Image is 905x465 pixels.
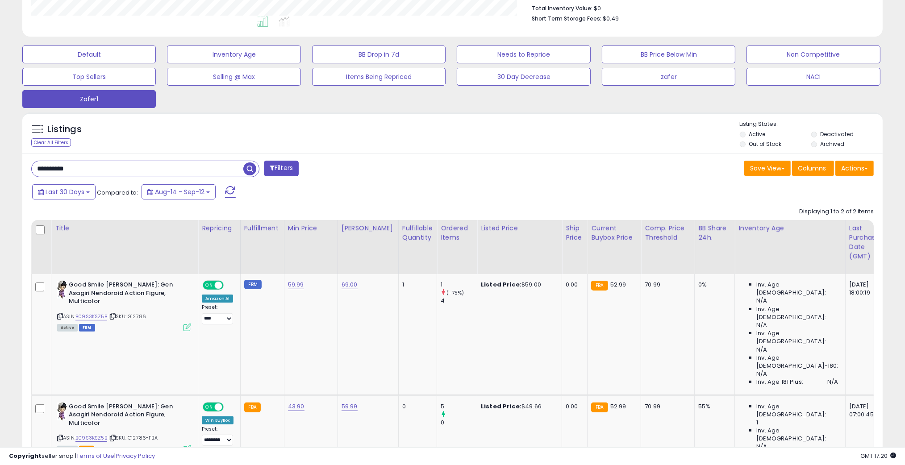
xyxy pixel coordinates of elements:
[835,161,874,176] button: Actions
[756,321,767,329] span: N/A
[75,313,107,320] a: B09S3KSZ5B
[849,224,882,261] div: Last Purchase Date (GMT)
[204,403,215,411] span: ON
[756,378,803,386] span: Inv. Age 181 Plus:
[222,403,237,411] span: OFF
[532,4,592,12] b: Total Inventory Value:
[57,281,67,299] img: 31GOT2Xpe0L._SL40_.jpg
[756,281,838,297] span: Inv. Age [DEMOGRAPHIC_DATA]:
[288,224,334,233] div: Min Price
[481,402,521,411] b: Listed Price:
[69,281,177,308] b: Good Smile [PERSON_NAME]: Gen Asagiri Nendoroid Action Figure, Multicolor
[402,281,430,289] div: 1
[566,403,580,411] div: 0.00
[566,224,584,242] div: Ship Price
[202,426,234,446] div: Preset:
[591,281,608,291] small: FBA
[202,304,234,324] div: Preset:
[108,434,158,441] span: | SKU: G12786-FBA
[799,208,874,216] div: Displaying 1 to 2 of 2 items
[747,68,880,86] button: NACI
[288,280,304,289] a: 59.99
[481,403,555,411] div: $49.66
[756,443,767,451] span: N/A
[244,280,262,289] small: FBM
[756,419,758,427] span: 1
[97,188,138,197] span: Compared to:
[747,46,880,63] button: Non Competitive
[116,452,155,460] a: Privacy Policy
[155,187,204,196] span: Aug-14 - Sep-12
[698,403,728,411] div: 55%
[312,46,446,63] button: BB Drop in 7d
[738,224,841,233] div: Inventory Age
[202,295,233,303] div: Amazon AI
[481,224,558,233] div: Listed Price
[645,281,688,289] div: 70.99
[441,403,477,411] div: 5
[288,402,304,411] a: 43.90
[610,280,626,289] span: 52.99
[22,68,156,86] button: Top Sellers
[698,281,728,289] div: 0%
[457,68,590,86] button: 30 Day Decrease
[446,289,464,296] small: (-75%)
[57,324,78,332] span: All listings currently available for purchase on Amazon
[441,281,477,289] div: 1
[342,280,358,289] a: 69.00
[591,224,637,242] div: Current Buybox Price
[22,90,156,108] button: Zafer1
[402,403,430,411] div: 0
[75,434,107,442] a: B09S3KSZ5B
[142,184,216,199] button: Aug-14 - Sep-12
[441,297,477,305] div: 4
[645,224,691,242] div: Comp. Price Threshold
[591,403,608,412] small: FBA
[342,402,358,411] a: 59.99
[849,281,879,297] div: [DATE] 18:00:19
[46,187,84,196] span: Last 30 Days
[610,402,626,411] span: 52.99
[57,281,191,330] div: ASIN:
[756,427,838,443] span: Inv. Age [DEMOGRAPHIC_DATA]:
[342,224,395,233] div: [PERSON_NAME]
[79,446,94,453] span: FBA
[602,68,735,86] button: zafer
[57,403,67,420] img: 31GOT2Xpe0L._SL40_.jpg
[602,46,735,63] button: BB Price Below Min
[756,370,767,378] span: N/A
[55,224,194,233] div: Title
[756,403,838,419] span: Inv. Age [DEMOGRAPHIC_DATA]:
[79,324,95,332] span: FBM
[798,164,826,173] span: Columns
[645,403,688,411] div: 70.99
[244,403,261,412] small: FBA
[31,138,71,147] div: Clear All Filters
[47,123,82,136] h5: Listings
[744,161,791,176] button: Save View
[756,305,838,321] span: Inv. Age [DEMOGRAPHIC_DATA]:
[441,224,473,242] div: Ordered Items
[792,161,834,176] button: Columns
[698,224,731,242] div: BB Share 24h.
[402,224,433,242] div: Fulfillable Quantity
[312,68,446,86] button: Items Being Repriced
[860,452,896,460] span: 2025-10-13 17:20 GMT
[481,281,555,289] div: $59.00
[566,281,580,289] div: 0.00
[204,282,215,289] span: ON
[603,14,619,23] span: $0.49
[820,140,844,148] label: Archived
[820,130,854,138] label: Deactivated
[756,329,838,345] span: Inv. Age [DEMOGRAPHIC_DATA]:
[749,140,782,148] label: Out of Stock
[167,46,300,63] button: Inventory Age
[222,282,237,289] span: OFF
[202,416,234,424] div: Win BuyBox
[827,378,838,386] span: N/A
[32,184,96,199] button: Last 30 Days
[532,15,601,22] b: Short Term Storage Fees:
[849,403,879,419] div: [DATE] 07:00:45
[740,120,883,129] p: Listing States:
[202,224,237,233] div: Repricing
